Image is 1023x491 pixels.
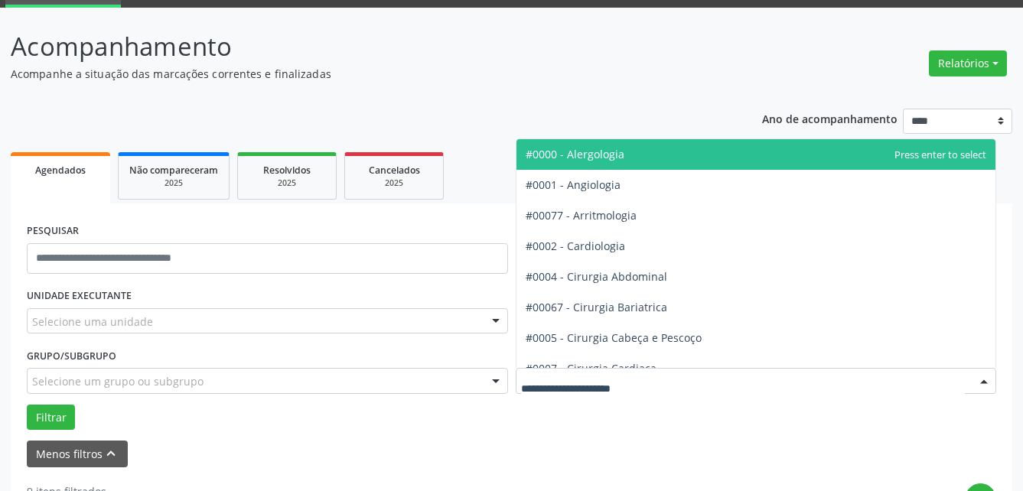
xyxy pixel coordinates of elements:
i: keyboard_arrow_up [103,445,119,462]
button: Filtrar [27,405,75,431]
span: Cancelados [369,164,420,177]
span: #0002 - Cardiologia [526,239,625,253]
span: Selecione uma unidade [32,314,153,330]
span: #00067 - Cirurgia Bariatrica [526,300,667,314]
p: Acompanhamento [11,28,712,66]
span: #0005 - Cirurgia Cabeça e Pescoço [526,330,702,345]
span: Selecione um grupo ou subgrupo [32,373,204,389]
div: 2025 [129,177,218,189]
span: Agendados [35,164,86,177]
label: Grupo/Subgrupo [27,344,116,368]
button: Menos filtroskeyboard_arrow_up [27,441,128,467]
label: UNIDADE EXECUTANTE [27,285,132,308]
p: Ano de acompanhamento [762,109,898,128]
span: #00077 - Arritmologia [526,208,637,223]
span: Não compareceram [129,164,218,177]
span: #0004 - Cirurgia Abdominal [526,269,667,284]
p: Acompanhe a situação das marcações correntes e finalizadas [11,66,712,82]
div: 2025 [249,177,325,189]
span: Resolvidos [263,164,311,177]
span: #0007 - Cirurgia Cardiaca [526,361,656,376]
button: Relatórios [929,50,1007,76]
div: 2025 [356,177,432,189]
label: PESQUISAR [27,219,79,243]
span: #0001 - Angiologia [526,177,621,192]
span: #0000 - Alergologia [526,147,624,161]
